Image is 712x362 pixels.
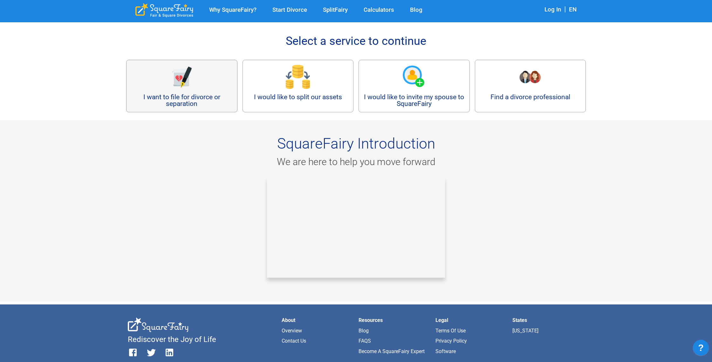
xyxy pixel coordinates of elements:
[402,65,426,89] img: Invitation Icon
[128,317,188,332] div: SquareFairy White Logo
[136,136,576,151] h2: SquareFairy Introduction
[480,65,581,101] a: Find a divorce professional
[170,65,194,89] img: File Divorce Icon
[402,6,430,14] a: Blog
[248,65,349,101] a: I would like to split our assets
[359,348,425,354] a: Become a SquareFairy Expert
[435,338,467,344] a: Privacy Policy
[282,328,302,334] a: Overview
[569,6,577,14] div: EN
[364,65,465,108] a: I would like to invite my spouse to SquareFairy
[359,328,369,334] a: Blog
[359,317,430,323] li: Resources
[201,6,264,14] a: Why SquareFairy?
[315,6,356,14] a: SplitFairy
[269,178,443,278] iframe: SquareFairy Introduction - We are here to help you move forward.
[512,328,538,334] a: [US_STATE]
[544,6,561,13] a: Log In
[690,337,712,362] iframe: JSD widget
[435,317,507,323] li: Legal
[128,337,277,343] li: Rediscover the Joy of Life
[126,35,586,47] h3: Select a service to continue
[282,317,353,323] li: About
[435,348,456,354] a: Software
[435,328,466,334] a: Terms of Use
[518,65,542,89] img: Professional Assistance Icon
[359,338,371,344] a: FAQS
[264,6,315,14] a: Start Divorce
[561,5,569,13] span: |
[282,338,306,344] a: Contact Us
[136,157,576,167] h3: We are here to help you move forward
[512,317,584,323] li: States
[131,65,232,108] a: I want to file for divorce or separation
[356,6,402,14] a: Calculators
[135,3,193,17] div: SquareFairy Logo
[286,65,310,89] img: Split Assets Icon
